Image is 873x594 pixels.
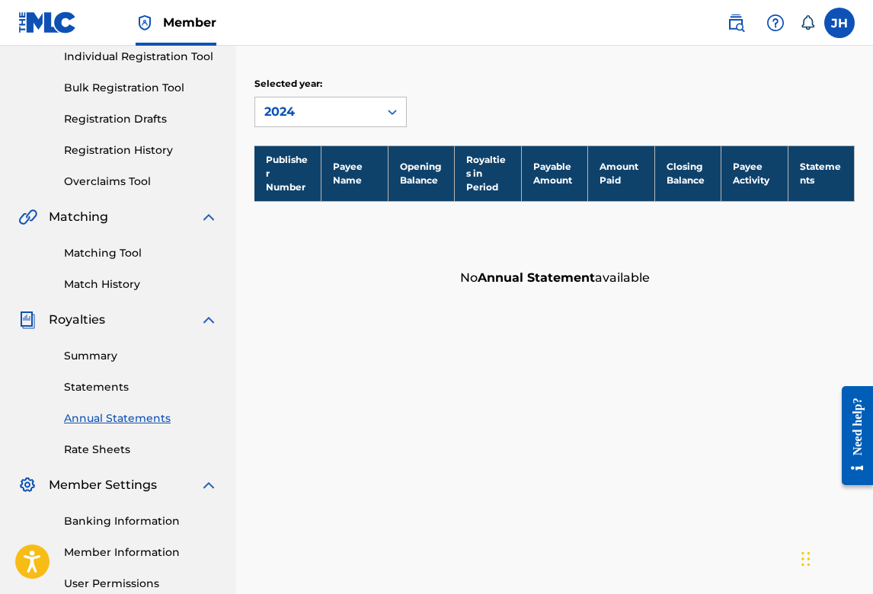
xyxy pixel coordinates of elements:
[64,410,218,426] a: Annual Statements
[64,245,218,261] a: Matching Tool
[521,145,588,201] th: Payable Amount
[452,261,855,295] div: No available
[721,8,751,38] a: Public Search
[64,348,218,364] a: Summary
[264,103,369,121] div: 2024
[200,311,218,329] img: expand
[788,145,855,201] th: Statements
[766,14,785,32] img: help
[163,14,216,31] span: Member
[478,270,595,285] strong: Annual Statement
[64,276,218,292] a: Match History
[654,145,721,201] th: Closing Balance
[824,8,855,38] div: User Menu
[64,174,218,190] a: Overclaims Tool
[64,80,218,96] a: Bulk Registration Tool
[760,8,791,38] div: Help
[64,576,218,592] a: User Permissions
[136,14,154,32] img: Top Rightsholder
[800,15,815,30] div: Notifications
[200,208,218,226] img: expand
[321,145,389,201] th: Payee Name
[64,111,218,127] a: Registration Drafts
[64,49,218,65] a: Individual Registration Tool
[801,536,811,582] div: Arrastrar
[254,77,407,91] p: Selected year:
[64,379,218,395] a: Statements
[388,145,455,201] th: Opening Balance
[200,476,218,494] img: expand
[18,11,77,34] img: MLC Logo
[49,311,105,329] span: Royalties
[49,208,108,226] span: Matching
[797,521,873,594] div: Widget de chat
[727,14,745,32] img: search
[455,145,522,201] th: Royalties in Period
[254,145,321,201] th: Publisher Number
[797,521,873,594] iframe: Chat Widget
[64,442,218,458] a: Rate Sheets
[18,476,37,494] img: Member Settings
[18,208,37,226] img: Matching
[18,311,37,329] img: Royalties
[64,513,218,529] a: Banking Information
[721,145,788,201] th: Payee Activity
[830,371,873,501] iframe: Resource Center
[64,142,218,158] a: Registration History
[588,145,655,201] th: Amount Paid
[49,476,157,494] span: Member Settings
[64,544,218,560] a: Member Information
